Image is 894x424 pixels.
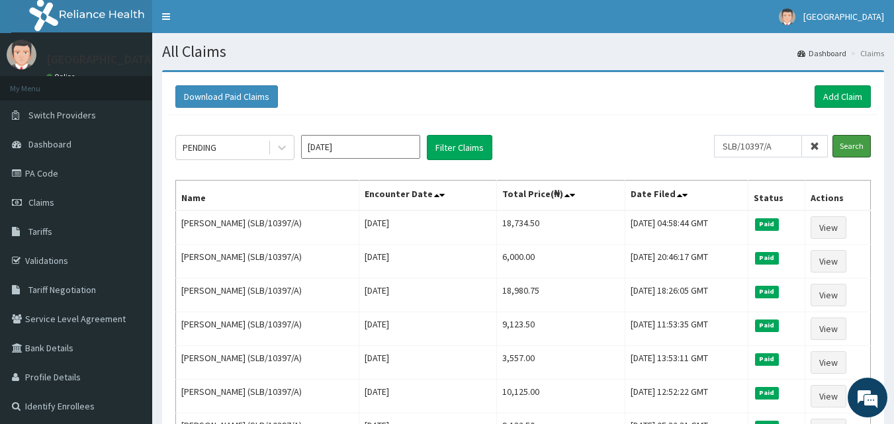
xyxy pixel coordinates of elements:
a: View [811,351,846,374]
span: [GEOGRAPHIC_DATA] [803,11,884,22]
td: 18,734.50 [497,210,625,245]
div: PENDING [183,141,216,154]
img: User Image [7,40,36,69]
div: Minimize live chat window [217,7,249,38]
span: We're online! [77,128,183,261]
a: Online [46,72,78,81]
span: Paid [755,252,779,264]
td: [DATE] [359,346,497,380]
span: Paid [755,218,779,230]
td: 6,000.00 [497,245,625,278]
th: Total Price(₦) [497,181,625,211]
li: Claims [848,48,884,59]
td: [PERSON_NAME] (SLB/10397/A) [176,210,359,245]
input: Search [832,135,871,157]
td: [DATE] 12:52:22 GMT [625,380,748,413]
img: d_794563401_company_1708531726252_794563401 [24,66,54,99]
span: Paid [755,353,779,365]
td: [DATE] [359,278,497,312]
button: Filter Claims [427,135,492,160]
h1: All Claims [162,43,884,60]
div: Chat with us now [69,74,222,91]
td: [DATE] [359,312,497,346]
td: [DATE] [359,380,497,413]
span: Dashboard [28,138,71,150]
a: View [811,216,846,239]
td: [DATE] 18:26:05 GMT [625,278,748,312]
img: User Image [779,9,795,25]
td: [PERSON_NAME] (SLB/10397/A) [176,278,359,312]
th: Date Filed [625,181,748,211]
span: Paid [755,319,779,331]
p: [GEOGRAPHIC_DATA] [46,54,156,65]
td: [PERSON_NAME] (SLB/10397/A) [176,346,359,380]
td: [PERSON_NAME] (SLB/10397/A) [176,245,359,278]
input: Select Month and Year [301,135,420,159]
td: 3,557.00 [497,346,625,380]
textarea: Type your message and hit 'Enter' [7,283,252,329]
a: View [811,284,846,306]
span: Claims [28,196,54,208]
td: [PERSON_NAME] (SLB/10397/A) [176,380,359,413]
td: [DATE] 04:58:44 GMT [625,210,748,245]
button: Download Paid Claims [175,85,278,108]
td: [PERSON_NAME] (SLB/10397/A) [176,312,359,346]
a: Add Claim [815,85,871,108]
td: 9,123.50 [497,312,625,346]
td: 10,125.00 [497,380,625,413]
td: 18,980.75 [497,278,625,312]
input: Search by HMO ID [714,135,802,157]
td: [DATE] 11:53:35 GMT [625,312,748,346]
span: Paid [755,387,779,399]
td: [DATE] [359,245,497,278]
th: Encounter Date [359,181,497,211]
span: Switch Providers [28,109,96,121]
span: Tariff Negotiation [28,284,96,296]
td: [DATE] 13:53:11 GMT [625,346,748,380]
span: Tariffs [28,226,52,237]
a: Dashboard [797,48,846,59]
th: Status [748,181,805,211]
a: View [811,250,846,273]
th: Actions [805,181,871,211]
a: View [811,385,846,407]
th: Name [176,181,359,211]
td: [DATE] 20:46:17 GMT [625,245,748,278]
a: View [811,318,846,340]
span: Paid [755,286,779,298]
td: [DATE] [359,210,497,245]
